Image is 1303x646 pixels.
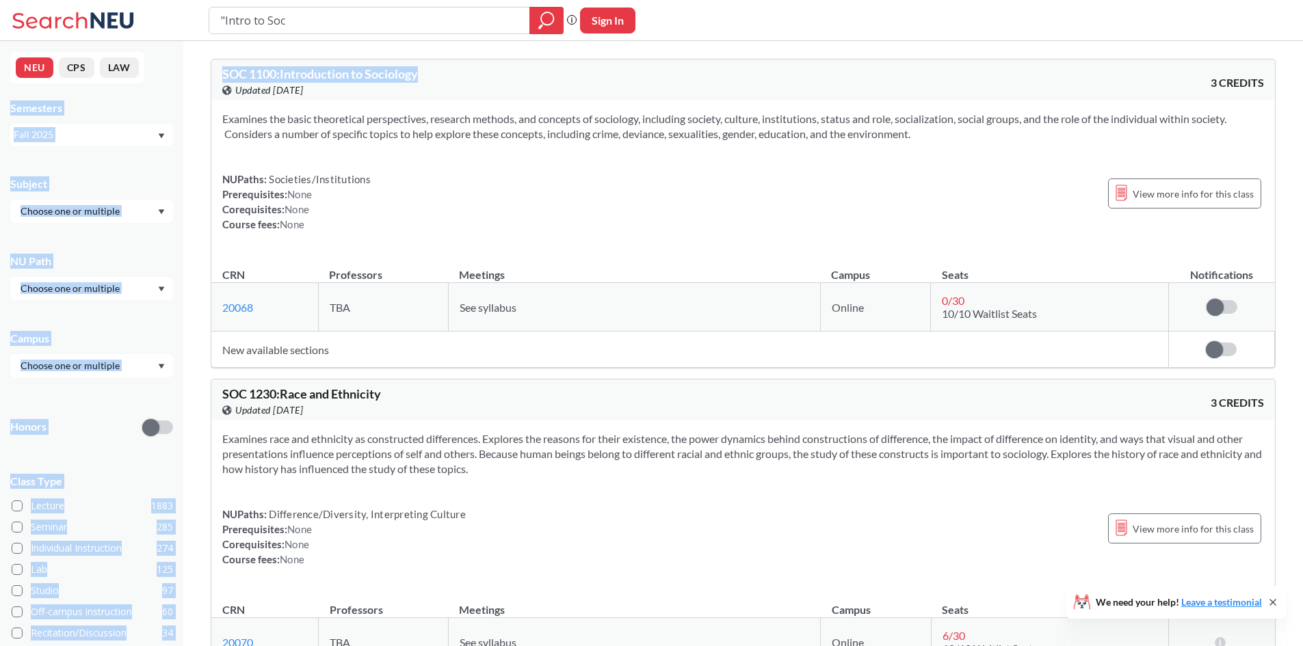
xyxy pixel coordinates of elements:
[1133,520,1254,537] span: View more info for this class
[158,286,165,292] svg: Dropdown arrow
[158,364,165,369] svg: Dropdown arrow
[942,294,964,307] span: 0 / 30
[10,474,173,489] span: Class Type
[162,604,173,619] span: 60
[222,111,1264,142] section: Examines the basic theoretical perspectives, research methods, and concepts of sociology, includi...
[222,66,418,81] span: SOC 1100 : Introduction to Sociology
[14,280,129,297] input: Choose one or multiple
[162,625,173,641] span: 34
[1168,254,1274,283] th: Notifications
[157,541,173,556] span: 274
[12,582,173,600] label: Studio
[12,539,173,557] label: Individual Instruction
[222,602,245,617] div: CRN
[820,254,931,283] th: Campus
[287,188,312,200] span: None
[942,307,1037,320] span: 10/10 Waitlist Seats
[931,254,1168,283] th: Seats
[821,589,932,618] th: Campus
[10,200,173,223] div: Dropdown arrow
[10,331,173,346] div: Campus
[14,358,129,374] input: Choose one or multiple
[580,8,635,33] button: Sign In
[12,603,173,621] label: Off-campus instruction
[267,508,466,520] span: Difference/Diversity, Interpreting Culture
[222,172,371,232] div: NUPaths: Prerequisites: Corequisites: Course fees:
[10,100,173,116] div: Semesters
[448,254,820,283] th: Meetings
[220,9,520,32] input: Class, professor, course number, "phrase"
[158,133,165,139] svg: Dropdown arrow
[280,553,304,565] span: None
[10,277,173,300] div: Dropdown arrow
[14,203,129,219] input: Choose one or multiple
[10,124,173,146] div: Fall 2025Dropdown arrow
[529,7,564,34] div: magnifying glass
[151,498,173,513] span: 1883
[318,283,448,332] td: TBA
[222,267,245,282] div: CRN
[280,218,304,230] span: None
[10,254,173,269] div: NU Path
[931,589,1168,618] th: Seats
[222,301,253,314] a: 20068
[100,57,139,78] button: LAW
[285,203,309,215] span: None
[943,629,965,642] span: 6 / 30
[12,518,173,536] label: Seminar
[1211,395,1264,410] span: 3 CREDITS
[211,332,1168,368] td: New available sections
[820,283,931,332] td: Online
[448,589,820,618] th: Meetings
[158,209,165,215] svg: Dropdown arrow
[318,254,448,283] th: Professors
[1096,597,1262,607] span: We need your help!
[222,386,381,401] span: SOC 1230 : Race and Ethnicity
[538,11,555,30] svg: magnifying glass
[1211,75,1264,90] span: 3 CREDITS
[1181,596,1262,608] a: Leave a testimonial
[12,561,173,578] label: Lab
[1133,185,1254,202] span: View more info for this class
[157,520,173,535] span: 285
[235,83,303,98] span: Updated [DATE]
[267,173,371,185] span: Societies/Institutions
[10,176,173,191] div: Subject
[222,431,1264,476] section: Examines race and ethnicity as constructed differences. Explores the reasons for their existence,...
[14,127,157,142] div: Fall 2025
[162,583,173,598] span: 97
[12,497,173,515] label: Lecture
[287,523,312,535] span: None
[59,57,94,78] button: CPS
[235,403,303,418] span: Updated [DATE]
[10,419,47,435] p: Honors
[10,354,173,377] div: Dropdown arrow
[285,538,309,550] span: None
[460,301,516,314] span: See syllabus
[12,624,173,642] label: Recitation/Discussion
[157,562,173,577] span: 125
[319,589,449,618] th: Professors
[222,507,466,567] div: NUPaths: Prerequisites: Corequisites: Course fees:
[16,57,53,78] button: NEU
